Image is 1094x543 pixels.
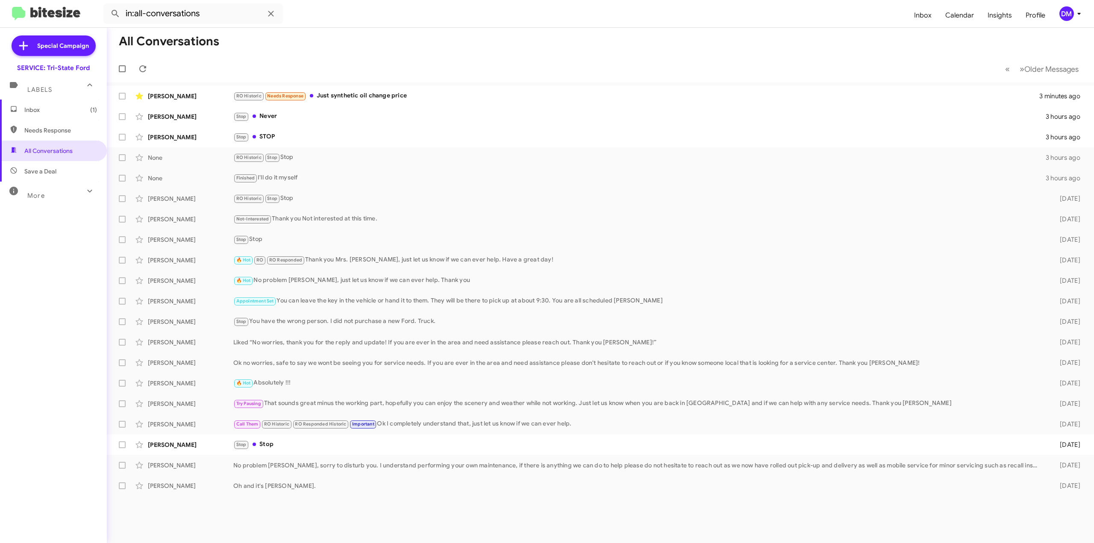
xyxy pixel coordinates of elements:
div: Thank you Mrs. [PERSON_NAME], just let us know if we can ever help. Have a great day! [233,255,1044,265]
div: Stop [233,235,1044,244]
div: Stop [233,194,1044,203]
div: [PERSON_NAME] [148,92,233,100]
div: [PERSON_NAME] [148,133,233,141]
span: « [1005,64,1010,74]
div: [PERSON_NAME] [148,317,233,326]
div: [DATE] [1044,235,1087,244]
div: [PERSON_NAME] [148,215,233,223]
div: None [148,174,233,182]
div: You have the wrong person. I did not purchase a new Ford. Truck. [233,317,1044,326]
a: Inbox [907,3,938,28]
div: 3 hours ago [1044,174,1087,182]
span: Stop [267,196,277,201]
div: [DATE] [1044,297,1087,305]
div: [DATE] [1044,194,1087,203]
div: 3 hours ago [1044,133,1087,141]
div: [PERSON_NAME] [148,194,233,203]
span: 🔥 Hot [236,278,251,283]
div: [DATE] [1044,420,1087,429]
div: Thank you Not interested at this time. [233,214,1044,224]
div: [PERSON_NAME] [148,235,233,244]
span: RO Responded Historic [295,421,346,427]
span: Finished [236,175,255,181]
span: 🔥 Hot [236,380,251,386]
span: Important [352,421,374,427]
div: [DATE] [1044,317,1087,326]
div: [DATE] [1044,481,1087,490]
div: [PERSON_NAME] [148,112,233,121]
button: Next [1015,60,1084,78]
span: (1) [90,106,97,114]
div: Ok I completely understand that, just let us know if we can ever help. [233,419,1044,429]
span: All Conversations [24,147,73,155]
div: DM [1059,6,1074,21]
div: [PERSON_NAME] [148,420,233,429]
span: RO Responded [269,257,302,263]
span: RO Historic [264,421,289,427]
nav: Page navigation example [1000,60,1084,78]
input: Search [103,3,283,24]
div: [PERSON_NAME] [148,358,233,367]
div: [PERSON_NAME] [148,379,233,387]
div: [PERSON_NAME] [148,276,233,285]
span: Older Messages [1024,65,1079,74]
span: Stop [267,155,277,160]
div: [DATE] [1044,461,1087,470]
div: I'll do it myself [233,173,1044,183]
div: Absolutely !!! [233,378,1044,388]
div: [DATE] [1044,358,1087,367]
div: [DATE] [1044,215,1087,223]
span: Not-Interested [236,216,269,222]
a: Profile [1019,3,1052,28]
span: Needs Response [24,126,97,135]
div: [PERSON_NAME] [148,481,233,490]
div: [PERSON_NAME] [148,256,233,264]
span: RO [256,257,263,263]
div: Oh and it's [PERSON_NAME]. [233,481,1044,490]
span: Inbox [24,106,97,114]
div: [DATE] [1044,399,1087,408]
div: [PERSON_NAME] [148,440,233,449]
span: RO Historic [236,155,262,160]
div: No problem [PERSON_NAME], just let us know if we can ever help. Thank you [233,276,1044,285]
div: [PERSON_NAME] [148,461,233,470]
a: Insights [981,3,1019,28]
button: DM [1052,6,1085,21]
span: Special Campaign [37,41,89,50]
div: [DATE] [1044,256,1087,264]
div: Stop [233,153,1044,162]
h1: All Conversations [119,35,219,48]
div: You can leave the key in the vehicle or hand it to them. They will be there to pick up at about 9... [233,296,1044,306]
div: Just synthetic oil change price [233,91,1039,101]
div: 3 hours ago [1044,112,1087,121]
span: Stop [236,114,247,119]
div: [DATE] [1044,440,1087,449]
div: [PERSON_NAME] [148,399,233,408]
button: Previous [1000,60,1015,78]
div: 3 minutes ago [1039,92,1087,100]
div: [DATE] [1044,338,1087,346]
div: Liked “No worries, thank you for the reply and update! If you are ever in the area and need assis... [233,338,1044,346]
span: RO Historic [236,196,262,201]
div: Ok no worries, safe to say we wont be seeing you for service needs. If you are ever in the area a... [233,358,1044,367]
a: Special Campaign [12,35,96,56]
div: No problem [PERSON_NAME], sorry to disturb you. I understand performing your own maintenance, if ... [233,461,1044,470]
span: Stop [236,134,247,140]
div: [PERSON_NAME] [148,338,233,346]
span: Stop [236,442,247,447]
span: Save a Deal [24,167,56,176]
div: SERVICE: Tri-State Ford [17,64,90,72]
div: None [148,153,233,162]
span: Stop [236,237,247,242]
a: Calendar [938,3,981,28]
span: Appointment Set [236,298,274,304]
span: Labels [27,86,52,94]
div: Stop [233,440,1044,449]
div: Never [233,112,1044,121]
span: » [1020,64,1024,74]
div: [DATE] [1044,379,1087,387]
